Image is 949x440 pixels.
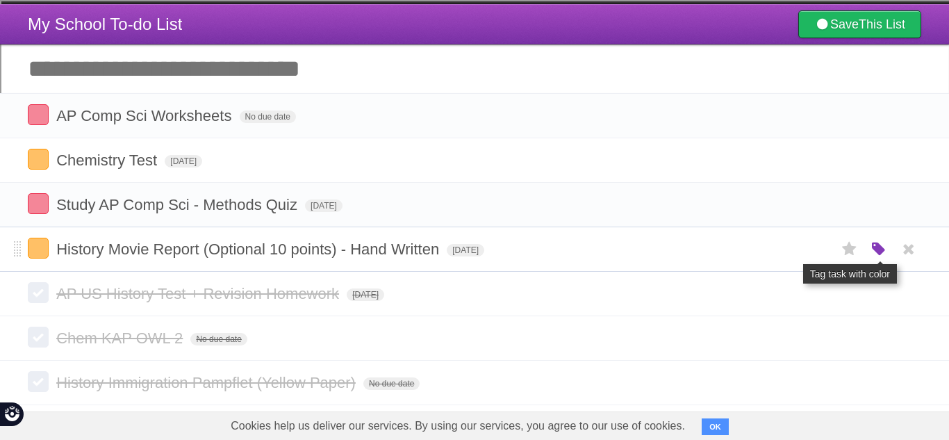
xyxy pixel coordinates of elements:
div: Home [6,6,290,18]
div: Sign out [6,95,943,107]
span: No due date [240,111,296,123]
button: OK [702,418,729,435]
a: SaveThis List [798,10,921,38]
span: No due date [363,377,420,390]
span: My School To-do List [28,15,182,33]
span: AP US History Test + Revision Homework [56,285,343,302]
div: Delete [6,70,943,82]
span: Study AP Comp Sci - Methods Quiz [56,196,301,213]
div: Options [6,82,943,95]
div: Sort A > Z [6,32,943,44]
span: [DATE] [447,244,484,256]
span: AP Comp Sci Worksheets [56,107,235,124]
label: Star task [836,238,863,261]
span: Chemistry Test [56,152,160,169]
label: Done [28,327,49,348]
label: Done [28,371,49,392]
span: History Immigration Pampflet (Yellow Paper) [56,374,359,391]
label: Done [28,149,49,170]
span: [DATE] [305,199,343,212]
span: Chem KAP OWL 2 [56,329,186,347]
div: Sort New > Old [6,44,943,57]
label: Done [28,193,49,214]
span: History Movie Report (Optional 10 points) - Hand Written [56,241,443,258]
div: Move To ... [6,57,943,70]
label: Done [28,238,49,259]
span: [DATE] [347,288,384,301]
span: Cookies help us deliver our services. By using our services, you agree to our use of cookies. [217,412,699,440]
span: [DATE] [165,155,202,168]
span: No due date [190,333,247,345]
label: Done [28,104,49,125]
label: Done [28,282,49,303]
b: This List [859,17,905,31]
